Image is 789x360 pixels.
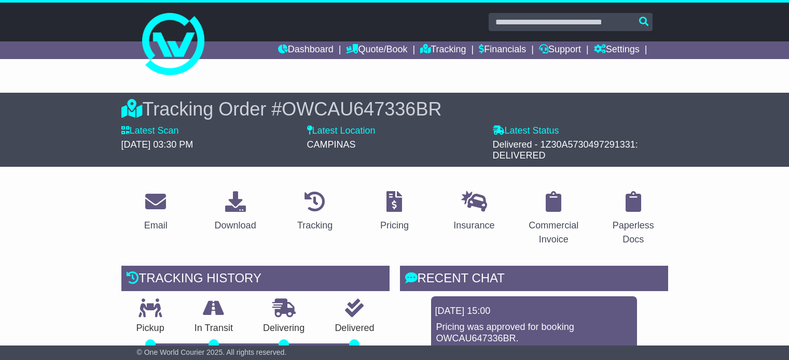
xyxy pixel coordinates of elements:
p: In Transit [179,323,248,334]
label: Latest Status [493,125,559,137]
div: Commercial Invoice [526,219,582,247]
p: Pickup [121,323,179,334]
div: Tracking Order # [121,98,668,120]
div: Pricing [380,219,409,233]
a: Pricing [373,188,416,236]
a: Support [539,41,581,59]
a: Tracking [420,41,466,59]
label: Latest Scan [121,125,179,137]
span: OWCAU647336BR [282,98,441,120]
a: Quote/Book [346,41,407,59]
div: Tracking [297,219,333,233]
a: Dashboard [278,41,334,59]
a: Settings [594,41,640,59]
div: Download [215,219,256,233]
a: Email [137,188,174,236]
a: Insurance [447,188,501,236]
a: Download [208,188,263,236]
a: Paperless Docs [599,188,668,250]
div: [DATE] 15:00 [435,306,633,317]
p: Pricing was approved for booking OWCAU647336BR. [436,322,632,344]
span: © One World Courier 2025. All rights reserved. [137,348,287,356]
span: [DATE] 03:30 PM [121,139,193,150]
a: Tracking [290,188,339,236]
span: Delivered - 1Z30A5730497291331: DELIVERED [493,139,638,161]
div: Tracking history [121,266,390,294]
span: CAMPINAS [307,139,356,150]
p: Delivered [320,323,389,334]
div: Email [144,219,168,233]
a: Commercial Invoice [519,188,588,250]
p: Delivering [248,323,320,334]
div: Insurance [453,219,494,233]
div: Paperless Docs [605,219,661,247]
label: Latest Location [307,125,376,137]
div: RECENT CHAT [400,266,668,294]
a: Financials [479,41,526,59]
